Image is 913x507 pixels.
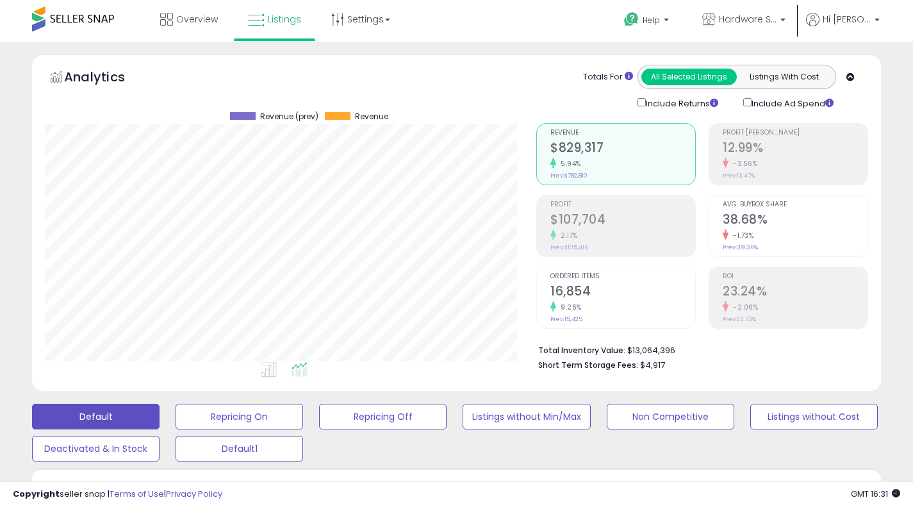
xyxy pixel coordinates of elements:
a: Hi [PERSON_NAME] [806,13,880,42]
b: Short Term Storage Fees: [538,360,638,370]
span: Ordered Items [550,273,695,280]
span: Revenue [550,129,695,137]
small: Prev: 13.47% [723,172,755,179]
span: Overview [176,13,218,26]
button: Default [32,404,160,429]
div: Totals For [583,71,633,83]
span: ROI [723,273,868,280]
button: Listings With Cost [736,69,832,85]
h2: 12.99% [723,140,868,158]
h2: $107,704 [550,212,695,229]
a: Privacy Policy [166,488,222,500]
button: Repricing On [176,404,303,429]
button: All Selected Listings [641,69,737,85]
i: Get Help [623,12,639,28]
b: Total Inventory Value: [538,345,625,356]
small: 2.17% [556,231,578,240]
a: Terms of Use [110,488,164,500]
span: 2025-08-12 16:31 GMT [851,488,900,500]
button: Non Competitive [607,404,734,429]
span: Hi [PERSON_NAME] [823,13,871,26]
span: Revenue (prev) [260,112,318,121]
p: Listing States: [740,479,881,491]
span: Profit [550,201,695,208]
small: Prev: 39.36% [723,244,758,251]
small: -3.56% [728,159,757,169]
small: Prev: 23.73% [723,315,756,323]
span: $4,917 [640,359,665,371]
small: 5.94% [556,159,581,169]
h2: $829,317 [550,140,695,158]
small: Prev: $105,416 [550,244,588,251]
span: Revenue [355,112,388,121]
div: Include Returns [628,96,734,110]
a: Help [614,2,682,42]
strong: Copyright [13,488,60,500]
span: Listings [268,13,301,26]
h2: 38.68% [723,212,868,229]
button: Default1 [176,436,303,461]
small: -1.73% [728,231,753,240]
div: seller snap | | [13,488,222,501]
span: Avg. Buybox Share [723,201,868,208]
span: Profit [PERSON_NAME] [723,129,868,137]
div: Include Ad Spend [734,96,854,110]
button: Listings without Min/Max [463,404,590,429]
button: Repricing Off [319,404,447,429]
li: $13,064,396 [538,342,859,357]
small: -2.06% [728,303,758,312]
button: Deactivated & In Stock [32,436,160,461]
small: 9.26% [556,303,582,312]
h2: 16,854 [550,284,695,301]
button: Listings without Cost [750,404,878,429]
h2: 23.24% [723,284,868,301]
small: Prev: 15,425 [550,315,582,323]
span: Hardware Sales Inc. [719,13,777,26]
small: Prev: $782,810 [550,172,588,179]
span: Help [643,15,660,26]
h5: Analytics [64,68,150,89]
